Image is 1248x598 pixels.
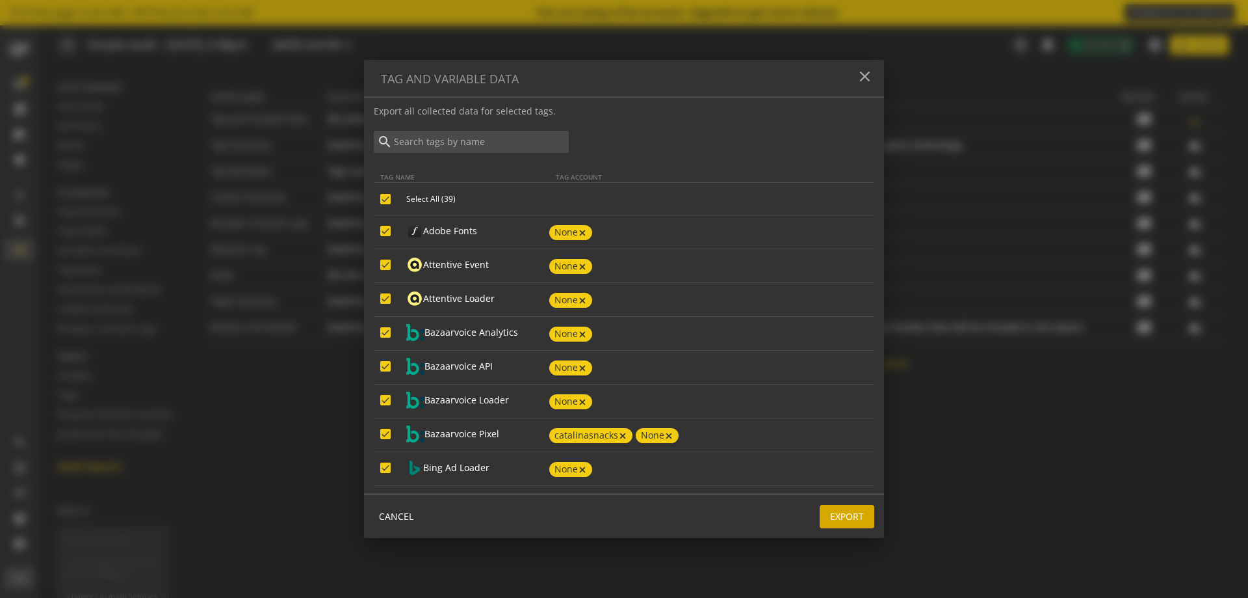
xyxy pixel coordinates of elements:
mat-icon: close [578,295,587,307]
div: Attentive Loader [423,290,495,307]
img: Attentive Loader [406,290,423,307]
img: Bing Ads Conversion [406,493,423,510]
div: Bazaarvoice Pixel [424,425,499,442]
mat-icon: close [578,362,587,375]
mat-icon: close [618,430,627,442]
div: Bazaarvoice API [424,357,493,375]
img: Adobe Fonts [406,223,423,239]
img: Bazaarvoice Pixel [406,426,424,442]
img: Bazaarvoice API [406,358,424,375]
div: Bazaarvoice Loader [424,391,509,409]
label: Export all collected data for selected tags. [374,105,556,118]
button: Export [820,505,874,528]
label: catalinasnacks [549,428,632,443]
mat-icon: search [377,134,393,150]
label: None [549,462,592,477]
input: Search tags by name [393,135,565,149]
span: Export [830,505,864,528]
label: Select All (39) [401,193,864,204]
label: None [549,394,592,409]
label: None [549,327,592,342]
div: Bing Ad Loader [423,459,489,476]
label: None [549,225,592,240]
mat-icon: close [578,329,587,341]
button: CANCEL [374,505,419,528]
span: CANCEL [379,505,413,528]
img: Bazaarvoice Analytics [406,324,424,341]
mat-icon: close [578,227,587,239]
div: Attentive Event [423,256,489,273]
img: Attentive Event [406,256,423,273]
mat-icon: close [856,68,874,85]
mat-icon: close [664,430,673,442]
img: Bing Ad Loader [406,459,423,476]
label: None [549,360,592,375]
mat-icon: close [578,261,587,273]
th: TAG ACCOUNT [549,171,874,183]
div: TAG NAME [380,172,415,182]
h4: TAG AND VARIABLE DATA [381,73,519,86]
label: None [549,259,592,274]
label: None [549,293,592,308]
div: Bing Ads Conversion [423,493,513,510]
div: Bazaarvoice Analytics [424,323,518,341]
label: None [636,428,679,443]
mat-icon: close [578,464,587,476]
div: TAG NAME [380,172,539,182]
div: Adobe Fonts [423,222,477,239]
img: Bazaarvoice Loader [406,392,424,409]
op-modal-header: TAG AND VARIABLE DATA [364,60,884,98]
mat-icon: close [578,396,587,409]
